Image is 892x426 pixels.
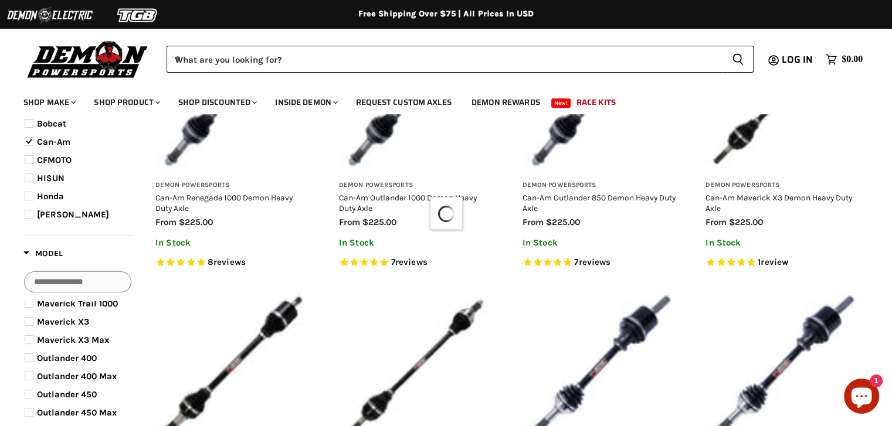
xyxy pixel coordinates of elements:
[94,4,182,26] img: TGB Logo 2
[391,257,428,267] span: 7 reviews
[546,217,580,227] span: $225.00
[37,191,64,202] span: Honda
[208,257,246,267] span: 8 reviews
[37,173,65,183] span: HISUN
[23,248,63,258] span: Model
[761,257,788,267] span: review
[179,217,213,227] span: $225.00
[568,90,625,114] a: Race Kits
[706,257,860,269] span: Rated 5.0 out of 5 stars 1 reviews
[523,217,544,227] span: from
[820,51,869,68] a: $0.00
[523,257,677,269] span: Rated 5.0 out of 5 stars 7 reviews
[776,54,820,65] a: Log in
[85,90,167,114] a: Shop Product
[347,90,460,114] a: Request Custom Axles
[706,193,852,213] a: Can-Am Maverick X3 Demon Heavy Duty Axle
[723,46,754,73] button: Search
[840,379,883,417] inbox-online-store-chat: Shopify online store chat
[574,257,611,267] span: 7 reviews
[551,98,571,108] span: New!
[15,90,83,114] a: Shop Make
[155,217,177,227] span: from
[842,54,863,65] span: $0.00
[37,407,117,418] span: Outlander 450 Max
[37,371,117,381] span: Outlander 400 Max
[37,155,72,165] span: CFMOTO
[37,335,109,345] span: Maverick X3 Max
[395,257,428,267] span: reviews
[37,118,66,129] span: Bobcat
[23,248,63,263] button: Filter by Model
[578,257,611,267] span: reviews
[155,181,310,190] h3: Demon Powersports
[37,316,89,327] span: Maverick X3
[266,90,345,114] a: Inside Demon
[37,209,109,220] span: [PERSON_NAME]
[463,90,549,114] a: Demon Rewards
[6,4,94,26] img: Demon Electric Logo 2
[339,181,493,190] h3: Demon Powersports
[729,217,763,227] span: $225.00
[37,137,70,147] span: Can-Am
[24,271,131,292] input: Search Options
[339,193,477,213] a: Can-Am Outlander 1000 Demon Heavy Duty Axle
[339,217,360,227] span: from
[758,257,788,267] span: 1 reviews
[167,46,754,73] form: Product
[37,389,97,400] span: Outlander 450
[362,217,396,227] span: $225.00
[155,238,310,248] p: In Stock
[23,38,152,80] img: Demon Powersports
[37,298,118,309] span: Maverick Trail 1000
[706,181,860,190] h3: Demon Powersports
[15,86,860,114] ul: Main menu
[37,353,97,363] span: Outlander 400
[339,257,493,269] span: Rated 5.0 out of 5 stars 7 reviews
[523,238,677,248] p: In Stock
[213,257,246,267] span: reviews
[167,46,723,73] input: When autocomplete results are available use up and down arrows to review and enter to select
[169,90,264,114] a: Shop Discounted
[523,181,677,190] h3: Demon Powersports
[339,238,493,248] p: In Stock
[706,238,860,248] p: In Stock
[523,193,676,213] a: Can-Am Outlander 850 Demon Heavy Duty Axle
[706,217,727,227] span: from
[155,193,293,213] a: Can-Am Renegade 1000 Demon Heavy Duty Axle
[782,52,813,67] span: Log in
[155,257,310,269] span: Rated 4.8 out of 5 stars 8 reviews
